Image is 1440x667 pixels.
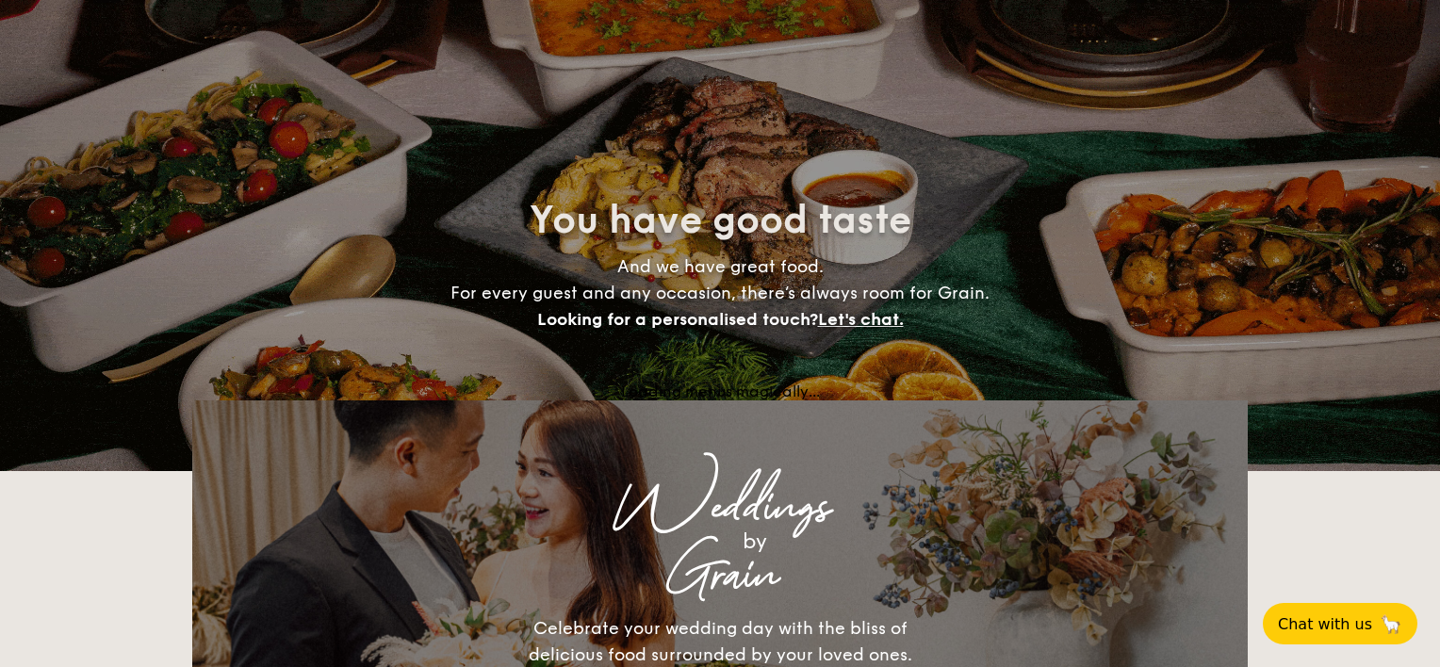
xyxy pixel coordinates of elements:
div: Grain [358,559,1082,593]
div: Loading menus magically... [192,382,1248,400]
div: Weddings [358,491,1082,525]
button: Chat with us🦙 [1263,603,1417,644]
div: by [428,525,1082,559]
span: 🦙 [1380,613,1402,635]
span: Let's chat. [818,309,904,330]
span: Chat with us [1278,615,1372,633]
